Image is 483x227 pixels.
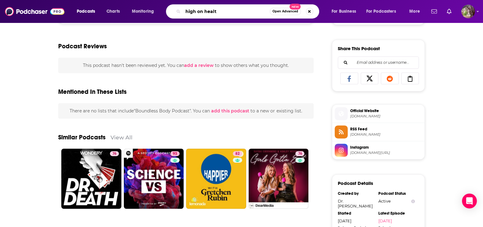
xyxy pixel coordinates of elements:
[186,149,246,209] a: 82
[327,7,364,16] button: open menu
[338,46,380,51] h3: Share This Podcast
[332,7,356,16] span: For Business
[362,7,405,16] button: open menu
[444,6,454,17] a: Show notifications dropdown
[378,191,415,196] div: Podcast Status
[338,180,373,186] h3: Podcast Details
[173,151,177,157] span: 93
[350,132,422,137] span: anchor.fm
[111,134,133,141] a: View All
[298,151,302,157] span: 76
[461,5,475,18] img: User Profile
[335,107,422,120] a: Official Website[DOMAIN_NAME]
[401,72,419,84] a: Copy Link
[378,218,415,223] a: [DATE]
[270,8,301,15] button: Open AdvancedNew
[338,199,374,208] div: Dr. [PERSON_NAME]
[461,5,475,18] button: Show profile menu
[338,211,374,216] div: Started
[70,108,302,114] span: There are no lists that include "Boundless Body Podcast" . You can to a new or existing list.
[429,6,439,17] a: Show notifications dropdown
[249,149,309,209] a: 76
[235,151,240,157] span: 82
[295,151,304,156] a: 76
[338,56,419,69] div: Search followers
[338,218,374,223] div: [DATE]
[83,63,289,68] span: This podcast hasn't been reviewed yet. You can to show others what you thought.
[361,72,379,84] a: Share on X/Twitter
[405,7,428,16] button: open menu
[366,7,396,16] span: For Podcasters
[77,7,95,16] span: Podcasts
[335,125,422,138] a: RSS Feed[DOMAIN_NAME]
[170,151,180,156] a: 93
[462,194,477,208] div: Open Intercom Messenger
[343,57,414,68] input: Email address or username...
[110,151,119,156] a: 76
[381,72,399,84] a: Share on Reddit
[58,42,107,50] h3: Podcast Reviews
[211,108,249,114] span: add this podcast
[172,4,325,19] div: Search podcasts, credits, & more...
[58,88,127,96] h2: Mentioned In These Lists
[378,199,415,203] div: Active
[350,151,422,155] span: instagram.com/boundlessbodypodcast
[184,62,214,69] button: add a review
[409,7,420,16] span: More
[102,7,124,16] a: Charts
[112,151,116,157] span: 76
[335,144,422,157] a: Instagram[DOMAIN_NAME][URL]
[124,149,184,209] a: 93
[272,10,298,13] span: Open Advanced
[128,7,162,16] button: open menu
[350,126,422,132] span: RSS Feed
[378,211,415,216] div: Latest Episode
[233,151,242,156] a: 82
[411,199,415,203] button: Show Info
[461,5,475,18] span: Logged in as MSanz
[350,145,422,150] span: Instagram
[5,6,64,17] img: Podchaser - Follow, Share and Rate Podcasts
[183,7,270,16] input: Search podcasts, credits, & more...
[132,7,154,16] span: Monitoring
[58,133,106,141] a: Similar Podcasts
[289,4,301,10] span: New
[72,7,103,16] button: open menu
[338,191,374,196] div: Created by
[350,108,422,114] span: Official Website
[107,7,120,16] span: Charts
[340,72,358,84] a: Share on Facebook
[61,149,121,209] a: 76
[350,114,422,119] span: somaticdoctor.com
